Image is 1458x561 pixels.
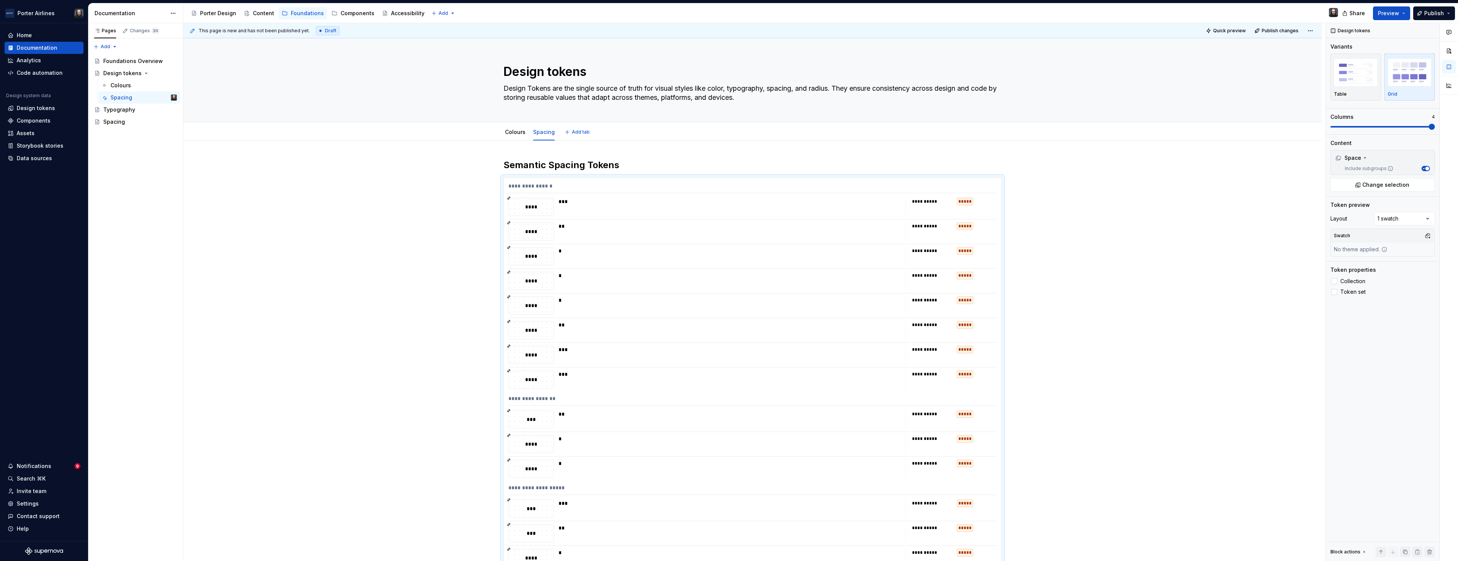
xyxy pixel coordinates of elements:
[91,116,180,128] a: Spacing
[5,67,84,79] a: Code automation
[200,9,236,17] div: Porter Design
[5,115,84,127] a: Components
[74,9,84,18] img: Teunis Vorsteveld
[103,69,142,77] div: Design tokens
[94,28,116,34] div: Pages
[91,67,180,79] a: Design tokens
[505,129,525,135] a: Colours
[5,54,84,66] a: Analytics
[91,55,180,67] a: Foundations Overview
[5,460,84,472] button: Notifications9
[103,118,125,126] div: Spacing
[1330,547,1367,557] div: Block actions
[1342,165,1393,172] label: Include subgroups
[391,9,424,17] div: Accessibility
[1413,6,1455,20] button: Publish
[2,5,87,21] button: Porter AirlinesTeunis Vorsteveld
[1373,6,1410,20] button: Preview
[17,57,41,64] div: Analytics
[572,129,590,135] span: Add tab
[188,7,239,19] a: Porter Design
[1388,91,1397,97] p: Grid
[101,44,110,50] span: Add
[1330,201,1370,209] div: Token preview
[1329,8,1338,17] img: Teunis Vorsteveld
[17,117,50,124] div: Components
[241,7,277,19] a: Content
[17,512,60,520] div: Contact support
[1262,28,1299,34] span: Publish changes
[110,82,131,89] div: Colours
[91,55,180,128] div: Page tree
[17,462,51,470] div: Notifications
[291,9,324,17] div: Foundations
[95,9,166,17] div: Documentation
[151,28,159,34] span: 30
[17,487,46,495] div: Invite team
[1378,9,1399,17] span: Preview
[503,159,1002,171] h2: Semantic Spacing Tokens
[1252,25,1302,36] button: Publish changes
[325,28,336,34] span: Draft
[1338,6,1370,20] button: Share
[1330,139,1352,147] div: Content
[1330,43,1352,50] div: Variants
[17,69,63,77] div: Code automation
[5,510,84,522] button: Contact support
[1334,91,1347,97] p: Table
[1340,278,1365,284] span: Collection
[17,104,55,112] div: Design tokens
[1334,58,1378,86] img: placeholder
[1424,9,1444,17] span: Publish
[5,523,84,535] button: Help
[130,28,159,34] div: Changes
[439,10,448,16] span: Add
[1330,113,1354,121] div: Columns
[1330,178,1435,192] button: Change selection
[98,79,180,91] a: Colours
[1340,289,1366,295] span: Token set
[17,44,57,52] div: Documentation
[562,127,593,137] button: Add tab
[341,9,374,17] div: Components
[17,9,55,17] div: Porter Airlines
[1330,266,1376,274] div: Token properties
[530,124,558,140] div: Spacing
[5,140,84,152] a: Storybook stories
[17,142,63,150] div: Storybook stories
[502,63,1000,81] textarea: Design tokens
[328,7,377,19] a: Components
[17,129,35,137] div: Assets
[103,106,135,113] div: Typography
[5,473,84,485] button: Search ⌘K
[279,7,327,19] a: Foundations
[98,91,180,104] a: SpacingTeunis Vorsteveld
[91,104,180,116] a: Typography
[91,41,120,52] button: Add
[110,94,132,101] div: Spacing
[379,7,428,19] a: Accessibility
[1432,114,1435,120] p: 4
[1330,215,1347,222] div: Layout
[5,127,84,139] a: Assets
[5,152,84,164] a: Data sources
[6,93,51,99] div: Design system data
[5,9,14,18] img: f0306bc8-3074-41fb-b11c-7d2e8671d5eb.png
[1204,25,1249,36] button: Quick preview
[5,29,84,41] a: Home
[533,129,555,135] a: Spacing
[502,82,1000,104] textarea: Design Tokens are the single source of truth for visual styles like color, typography, spacing, a...
[1332,230,1352,241] div: Swatch
[1335,154,1361,162] div: Space
[17,525,29,533] div: Help
[171,95,177,101] img: Teunis Vorsteveld
[429,8,458,19] button: Add
[5,485,84,497] a: Invite team
[5,498,84,510] a: Settings
[1349,9,1365,17] span: Share
[1330,54,1381,101] button: placeholderTable
[17,32,32,39] div: Home
[1331,243,1390,256] div: No theme applied.
[1362,181,1409,189] span: Change selection
[1213,28,1246,34] span: Quick preview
